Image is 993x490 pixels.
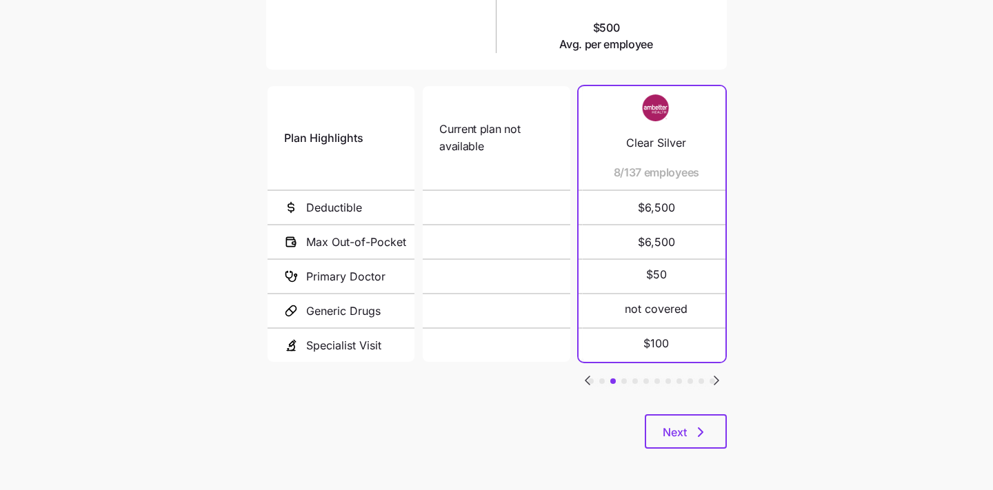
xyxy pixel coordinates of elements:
span: Generic Drugs [306,303,381,320]
svg: Go to next slide [708,372,725,389]
span: Specialist Visit [306,337,381,354]
span: Primary Doctor [306,268,385,285]
span: $6,500 [599,225,713,258]
span: Clear Silver [626,134,686,152]
span: 8/137 employees [614,164,699,181]
span: not covered [625,300,688,318]
button: Next [645,414,727,449]
span: Deductible [306,199,362,216]
span: Current plan not available [439,121,553,155]
button: Go to next slide [708,371,725,389]
span: Avg. per employee [559,36,653,53]
img: Carrier [629,94,684,121]
span: Next [663,424,687,440]
span: $100 [643,335,669,352]
svg: Go to previous slide [579,372,596,389]
span: Max Out-of-Pocket [306,234,406,251]
span: $6,500 [599,191,713,224]
span: $50 [646,266,667,283]
span: $500 [559,19,653,54]
span: Plan Highlights [284,130,363,147]
button: Go to previous slide [579,371,596,389]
